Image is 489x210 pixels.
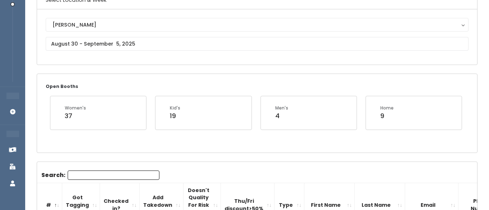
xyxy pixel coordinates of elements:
[275,111,288,121] div: 4
[275,105,288,111] div: Men's
[170,111,180,121] div: 19
[41,171,159,180] label: Search:
[380,111,394,121] div: 9
[46,83,78,89] small: Open Booths
[65,105,86,111] div: Women's
[170,105,180,111] div: Kid's
[380,105,394,111] div: Home
[53,21,462,29] div: [PERSON_NAME]
[46,37,468,51] input: August 30 - September 5, 2025
[46,18,468,32] button: [PERSON_NAME]
[68,171,159,180] input: Search:
[65,111,86,121] div: 37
